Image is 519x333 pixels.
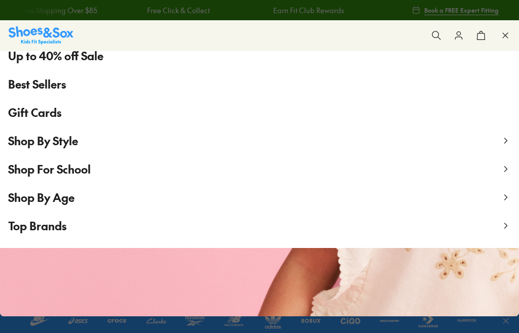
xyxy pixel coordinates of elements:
[8,104,61,121] span: Gift Cards
[412,1,499,19] a: Book a FREE Expert Fitting
[8,48,103,64] span: Up to 40% off Sale
[8,218,66,233] span: Top Brands
[9,26,73,44] a: Shoes & Sox
[8,76,66,93] span: Best Sellers
[8,161,91,177] span: Shop For School
[5,4,35,34] button: Open gorgias live chat
[8,133,78,148] span: Shop By Style
[424,6,499,15] span: Book a FREE Expert Fitting
[9,26,73,44] img: SNS_Logo_Responsive.svg
[8,190,75,205] span: Shop By Age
